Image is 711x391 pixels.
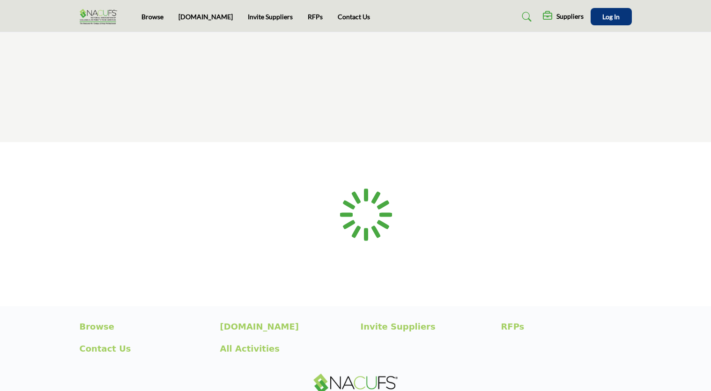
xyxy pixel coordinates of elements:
[501,320,632,333] a: RFPs
[361,320,491,333] a: Invite Suppliers
[220,342,351,355] a: All Activities
[543,11,584,23] div: Suppliers
[591,8,632,25] button: Log In
[80,342,210,355] a: Contact Us
[220,320,351,333] a: [DOMAIN_NAME]
[80,9,122,24] img: Site Logo
[602,13,620,21] span: Log In
[248,13,293,21] a: Invite Suppliers
[513,9,538,24] a: Search
[556,12,584,21] h5: Suppliers
[178,13,233,21] a: [DOMAIN_NAME]
[80,320,210,333] a: Browse
[308,13,323,21] a: RFPs
[338,13,370,21] a: Contact Us
[141,13,163,21] a: Browse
